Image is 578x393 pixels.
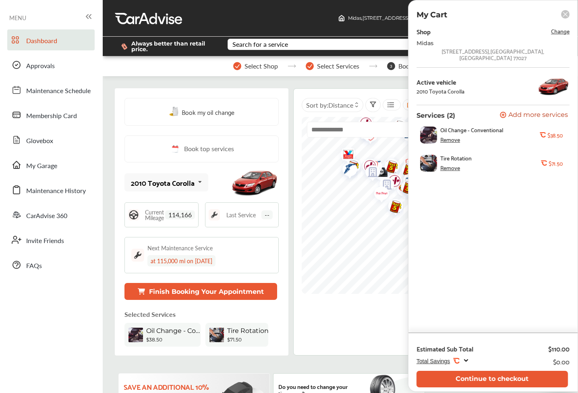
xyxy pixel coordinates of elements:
div: 2010 Toyota Corolla [416,88,464,94]
div: Map marker [397,169,417,195]
button: Finish Booking Your Appointment [124,283,277,300]
img: dollor_label_vector.a70140d1.svg [121,43,127,50]
span: -- [261,210,273,219]
span: Always better than retail price. [131,41,215,52]
img: Midas+Logo_RGB.png [391,179,412,200]
a: Dashboard [7,29,95,50]
img: empty_shop_logo.394c5474.svg [359,161,381,186]
span: CarAdvise 360 [26,211,67,221]
p: My Cart [416,10,447,19]
img: mobile_6071_st0640_046.jpg [230,164,279,201]
img: logo-firestone.png [378,154,400,180]
span: Change [551,26,570,35]
span: 3 [387,62,395,70]
a: Invite Friends [7,229,95,250]
button: Add more services [500,112,568,119]
div: Active vehicle [416,78,464,85]
img: empty_shop_logo.394c5474.svg [373,173,395,199]
div: Map marker [361,155,381,179]
b: $71.50 [549,160,562,166]
div: at 115,000 mi on [DATE] [147,255,215,266]
div: Search for a service [232,41,288,48]
div: Estimated Sub Total [416,345,473,353]
a: Approvals [7,54,95,75]
span: Maintenance History [26,186,86,196]
div: Midas [416,40,545,46]
b: $71.50 [227,337,242,343]
span: Maintenance Schedule [26,86,91,96]
span: Midas , [STREET_ADDRESS] [GEOGRAPHIC_DATA] , [GEOGRAPHIC_DATA] 77027 [348,15,531,21]
p: Services (2) [416,112,455,119]
b: $38.50 [146,337,162,343]
a: Add more services [500,112,570,119]
div: $0.00 [553,356,570,367]
span: FAQs [26,261,42,271]
img: maintenance_logo [209,209,220,220]
div: Map marker [378,154,398,180]
div: Remove [440,136,460,143]
img: stepper-arrow.e24c07c6.svg [288,64,296,68]
span: Last Service [226,212,256,218]
img: logo-goodyear.png [336,158,358,182]
span: Dashboard [26,36,57,46]
button: Continue to checkout [416,371,568,387]
span: My Garage [26,161,57,171]
span: Approvals [26,61,55,71]
div: [STREET_ADDRESS] , [GEOGRAPHIC_DATA] , [GEOGRAPHIC_DATA] 77027 [416,48,570,61]
span: Select Services [317,62,359,70]
img: stepper-checkmark.b5569197.svg [306,62,314,70]
img: logo-goodyear.png [403,159,425,183]
a: Book top services [124,135,279,162]
div: Map marker [335,143,355,168]
img: logo-valvoline.png [335,143,356,168]
img: stepper-checkmark.b5569197.svg [233,62,241,70]
a: FAQs [7,254,95,275]
img: oil-change-thumb.jpg [420,127,437,143]
span: Oil Change - Conventional [440,127,503,133]
span: Book my oil change [182,106,234,117]
img: logo-take5.png [396,158,417,184]
img: logo-take5.png [382,195,404,221]
img: logo-take5.png [395,176,416,202]
img: tire-rotation-thumb.jpg [209,328,224,342]
img: logo-jiffylube.png [356,155,378,180]
p: Save an additional 10% [124,382,216,391]
img: 6071_st0640_046.jpg [537,74,570,98]
div: Map marker [368,182,388,208]
img: cal_icon.0803b883.svg [170,144,180,154]
span: Distance [328,100,353,110]
div: Map marker [395,176,415,202]
p: Selected Services [124,310,176,319]
div: Map marker [379,155,399,181]
div: Map marker [391,179,411,200]
a: Glovebox [7,129,95,150]
div: Map marker [398,153,418,178]
img: tire-rotation-thumb.jpg [420,155,437,172]
span: Oil Change - Conventional [146,327,203,335]
img: oil-change-thumb.jpg [128,328,143,342]
b: $38.50 [547,132,562,138]
span: Glovebox [26,136,53,146]
img: logo-take5.png [379,155,400,181]
span: Tire Rotation [227,327,269,335]
div: Map marker [403,159,423,183]
span: Membership Card [26,111,77,121]
img: logo-jiffylube.png [381,170,402,195]
canvas: Map [302,117,553,294]
a: Book my oil change [169,106,234,117]
div: Map marker [373,173,394,199]
img: logo-pepboys.png [368,182,389,208]
a: Membership Card [7,104,95,125]
span: Add more services [508,112,568,119]
div: Map marker [382,195,402,221]
span: Invite Friends [26,236,64,246]
span: MENU [9,15,26,21]
div: $110.00 [548,345,570,353]
img: maintenance_logo [131,249,144,262]
img: header-home-logo.8d720a4f.svg [338,15,345,21]
span: Sort by : [306,100,353,110]
img: steering_logo [128,209,139,220]
a: Maintenance History [7,179,95,200]
div: Next Maintenance Service [147,244,213,252]
span: Select Shop [244,62,278,70]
